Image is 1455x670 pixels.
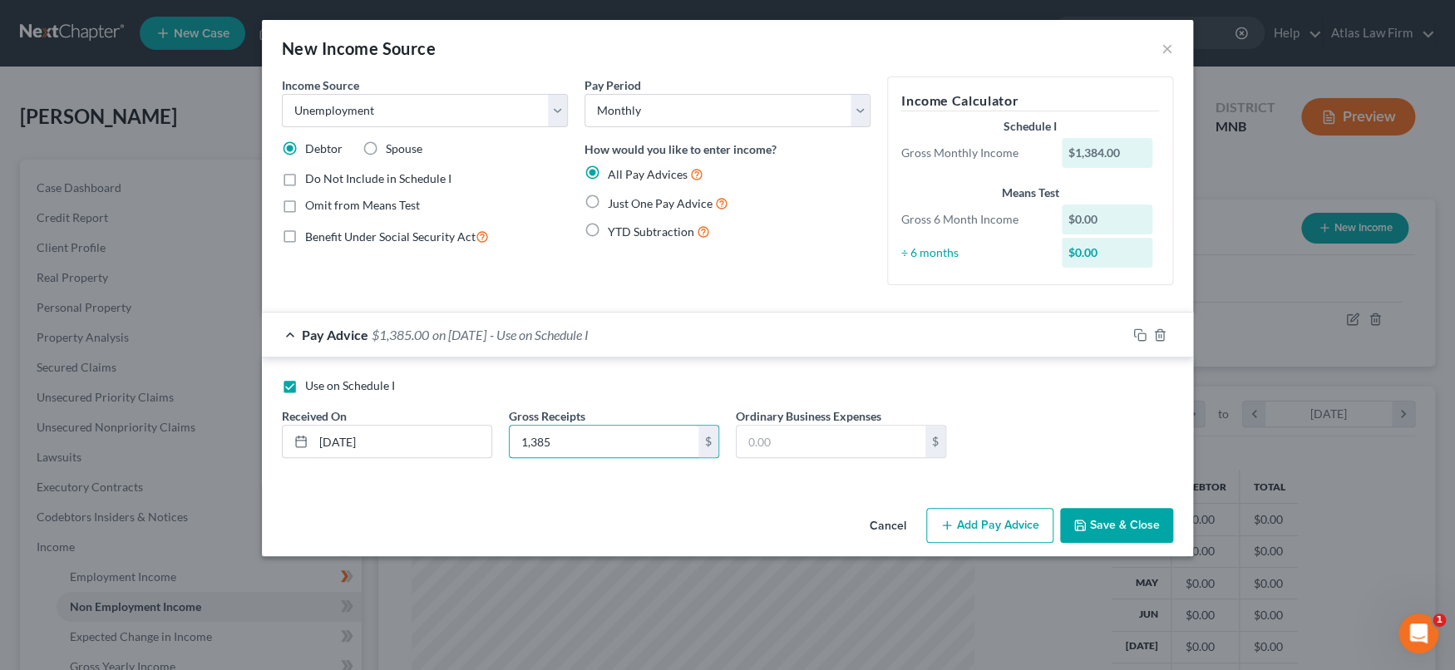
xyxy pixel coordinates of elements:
div: $0.00 [1062,204,1153,234]
button: Cancel [856,510,920,543]
label: Pay Period [584,76,641,94]
div: $1,384.00 [1062,138,1153,168]
div: New Income Source [282,37,436,60]
label: How would you like to enter income? [584,140,777,158]
button: Add Pay Advice [926,508,1053,543]
div: Means Test [901,185,1159,201]
input: 0.00 [510,426,698,457]
span: YTD Subtraction [608,224,694,239]
div: ÷ 6 months [893,244,1053,261]
div: Schedule I [901,118,1159,135]
span: Use on Schedule I [305,378,395,392]
span: Received On [282,409,347,423]
span: All Pay Advices [608,167,688,181]
button: Save & Close [1060,508,1173,543]
div: $0.00 [1062,238,1153,268]
span: Omit from Means Test [305,198,420,212]
button: × [1162,38,1173,58]
span: on [DATE] [432,327,486,342]
div: Gross Monthly Income [893,145,1053,161]
label: Ordinary Business Expenses [736,407,881,425]
div: $ [925,426,945,457]
h5: Income Calculator [901,91,1159,111]
span: Do Not Include in Schedule I [305,171,451,185]
input: MM/DD/YYYY [313,426,491,457]
span: Spouse [386,141,422,155]
span: - Use on Schedule I [490,327,589,342]
span: $1,385.00 [372,327,429,342]
div: Gross 6 Month Income [893,211,1053,228]
span: 1 [1433,613,1446,627]
label: Gross Receipts [509,407,585,425]
span: Just One Pay Advice [608,196,713,210]
iframe: Intercom live chat [1398,613,1438,653]
span: Pay Advice [302,327,368,342]
input: 0.00 [737,426,925,457]
div: $ [698,426,718,457]
span: Debtor [305,141,343,155]
span: Benefit Under Social Security Act [305,229,476,244]
span: Income Source [282,78,359,92]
